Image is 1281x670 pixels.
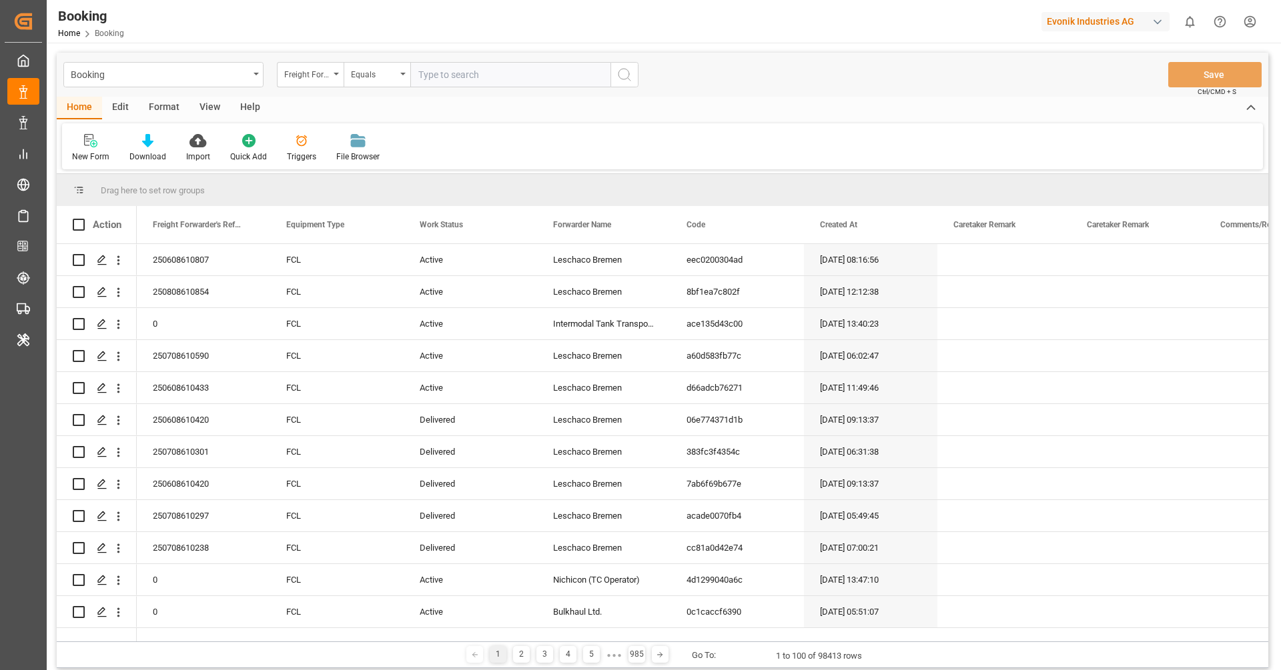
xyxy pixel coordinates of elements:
[804,596,937,627] div: [DATE] 05:51:07
[537,564,671,595] div: Nichicon (TC Operator)
[137,468,270,499] div: 250608610420
[1168,62,1262,87] button: Save
[776,649,862,663] div: 1 to 100 of 98413 rows
[671,436,804,467] div: 383fc3f4354c
[57,564,137,596] div: Press SPACE to select this row.
[137,276,270,307] div: 250808610854
[57,532,137,564] div: Press SPACE to select this row.
[57,404,137,436] div: Press SPACE to select this row.
[804,276,937,307] div: [DATE] 12:12:38
[336,151,380,163] div: File Browser
[671,468,804,499] div: 7ab6f69b677e
[537,532,671,563] div: Leschaco Bremen
[270,564,404,595] div: FCL
[404,340,537,371] div: Active
[1175,7,1205,37] button: show 0 new notifications
[270,276,404,307] div: FCL
[137,308,270,339] div: 0
[189,97,230,119] div: View
[804,564,937,595] div: [DATE] 13:47:10
[344,62,410,87] button: open menu
[137,564,270,595] div: 0
[537,276,671,307] div: Leschaco Bremen
[137,500,270,531] div: 250708610297
[101,185,205,195] span: Drag here to set row groups
[628,646,645,663] div: 985
[953,220,1015,229] span: Caretaker Remark
[137,404,270,435] div: 250608610420
[270,468,404,499] div: FCL
[57,500,137,532] div: Press SPACE to select this row.
[804,532,937,563] div: [DATE] 07:00:21
[671,372,804,403] div: d66adcb76271
[404,468,537,499] div: Delivered
[553,220,611,229] span: Forwarder Name
[536,646,553,663] div: 3
[137,244,270,275] div: 250608610807
[72,151,109,163] div: New Form
[537,340,671,371] div: Leschaco Bremen
[537,244,671,275] div: Leschaco Bremen
[286,220,344,229] span: Equipment Type
[820,220,857,229] span: Created At
[270,532,404,563] div: FCL
[57,244,137,276] div: Press SPACE to select this row.
[804,308,937,339] div: [DATE] 13:40:23
[537,404,671,435] div: Leschaco Bremen
[671,404,804,435] div: 06e774371d1b
[537,468,671,499] div: Leschaco Bremen
[270,372,404,403] div: FCL
[671,532,804,563] div: cc81a0d42e74
[137,340,270,371] div: 250708610590
[71,65,249,82] div: Booking
[57,468,137,500] div: Press SPACE to select this row.
[230,151,267,163] div: Quick Add
[1041,12,1170,31] div: Evonik Industries AG
[57,340,137,372] div: Press SPACE to select this row.
[230,97,270,119] div: Help
[804,468,937,499] div: [DATE] 09:13:37
[58,29,80,38] a: Home
[57,308,137,340] div: Press SPACE to select this row.
[102,97,139,119] div: Edit
[63,62,264,87] button: open menu
[804,500,937,531] div: [DATE] 05:49:45
[583,646,600,663] div: 5
[57,596,137,628] div: Press SPACE to select this row.
[404,436,537,467] div: Delivered
[137,532,270,563] div: 250708610238
[287,151,316,163] div: Triggers
[270,436,404,467] div: FCL
[57,97,102,119] div: Home
[420,220,463,229] span: Work Status
[490,646,506,663] div: 1
[537,500,671,531] div: Leschaco Bremen
[404,244,537,275] div: Active
[139,97,189,119] div: Format
[610,62,638,87] button: search button
[57,436,137,468] div: Press SPACE to select this row.
[1205,7,1235,37] button: Help Center
[404,500,537,531] div: Delivered
[671,244,804,275] div: eec0200304ad
[270,500,404,531] div: FCL
[58,6,124,26] div: Booking
[129,151,166,163] div: Download
[671,596,804,627] div: 0c1caccf6390
[537,308,671,339] div: Intermodal Tank TransportEurope N.V.
[404,596,537,627] div: Active
[404,308,537,339] div: Active
[277,62,344,87] button: open menu
[57,276,137,308] div: Press SPACE to select this row.
[671,500,804,531] div: acade0070fb4
[270,404,404,435] div: FCL
[804,436,937,467] div: [DATE] 06:31:38
[513,646,530,663] div: 2
[137,596,270,627] div: 0
[606,650,621,660] div: ● ● ●
[137,372,270,403] div: 250608610433
[404,532,537,563] div: Delivered
[804,372,937,403] div: [DATE] 11:49:46
[671,564,804,595] div: 4d1299040a6c
[804,404,937,435] div: [DATE] 09:13:37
